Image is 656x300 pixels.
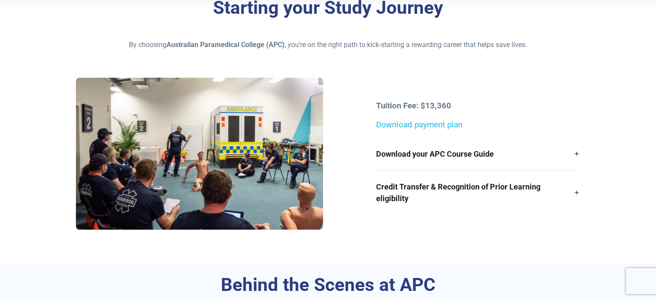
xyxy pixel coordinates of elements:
a: Download your APC Course Guide [376,138,580,170]
a: Download payment plan [376,120,462,129]
p: By choosing , you’re on the right path to kick-starting a rewarding career that helps save lives. [76,40,581,50]
a: Credit Transfer & Recognition of Prior Learning eligibility [376,171,580,215]
strong: Tuition Fee: $13,360 [376,101,451,111]
strong: Australian Paramedical College (APC) [166,41,285,49]
h3: Behind the Scenes at APC [76,274,581,296]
